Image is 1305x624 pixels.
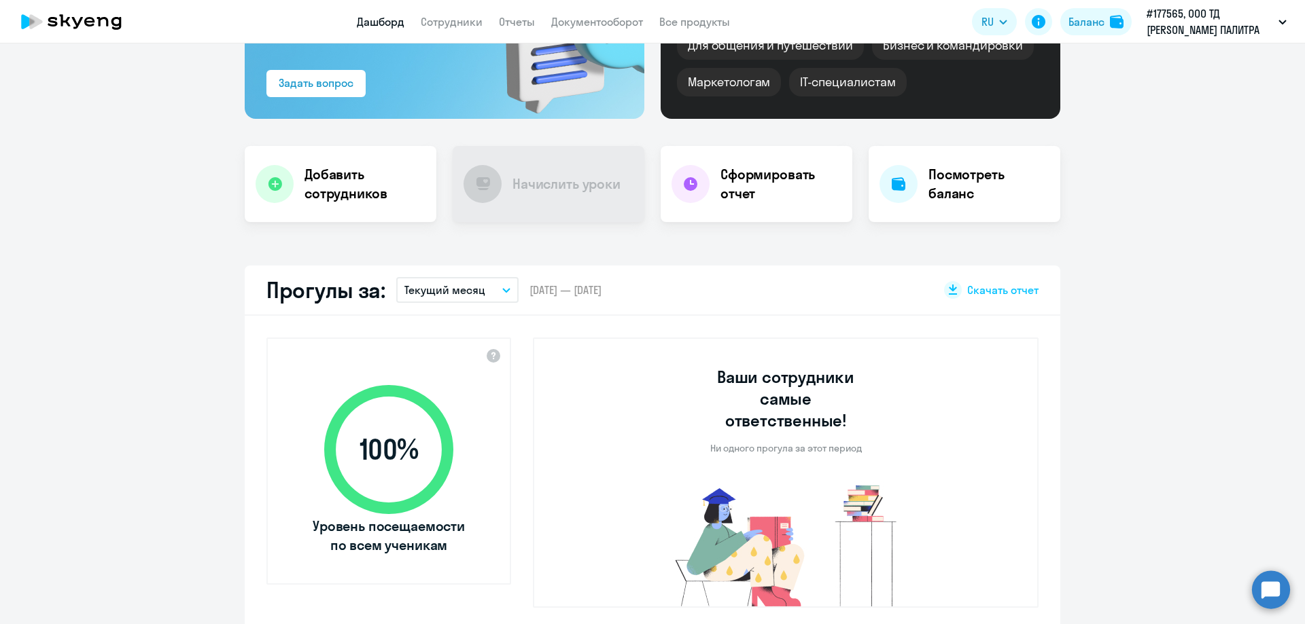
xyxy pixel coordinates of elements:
img: no-truants [650,481,922,606]
span: Уровень посещаемости по всем ученикам [311,517,467,555]
div: Задать вопрос [279,75,353,91]
button: RU [972,8,1017,35]
p: #177565, ООО ТД [PERSON_NAME] ПАЛИТРА [1147,5,1273,38]
button: Балансbalance [1060,8,1132,35]
h2: Прогулы за: [266,276,385,304]
p: Текущий месяц [404,282,485,298]
a: Дашборд [357,15,404,29]
span: [DATE] — [DATE] [529,282,602,297]
div: Бизнес и командировки [872,31,1034,60]
img: balance [1110,15,1124,29]
div: IT-специалистам [789,68,906,96]
a: Сотрудники [421,15,483,29]
a: Документооборот [551,15,643,29]
h4: Сформировать отчет [720,165,841,203]
div: Баланс [1068,14,1104,30]
span: RU [981,14,994,30]
h3: Ваши сотрудники самые ответственные! [699,366,873,431]
span: Скачать отчет [967,282,1039,297]
div: Маркетологам [677,68,781,96]
h4: Добавить сотрудников [304,165,425,203]
button: #177565, ООО ТД [PERSON_NAME] ПАЛИТРА [1140,5,1293,38]
h4: Начислить уроки [512,175,621,194]
p: Ни одного прогула за этот период [710,442,862,454]
a: Все продукты [659,15,730,29]
a: Отчеты [499,15,535,29]
button: Задать вопрос [266,70,366,97]
span: 100 % [311,433,467,466]
button: Текущий месяц [396,277,519,303]
h4: Посмотреть баланс [928,165,1049,203]
div: Для общения и путешествий [677,31,864,60]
